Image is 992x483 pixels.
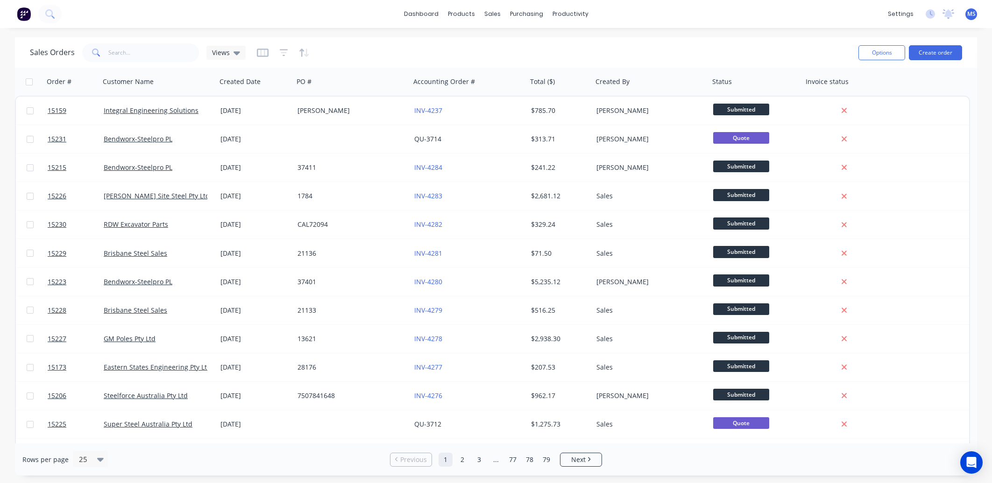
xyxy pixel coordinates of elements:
[960,451,983,474] div: Open Intercom Messenger
[531,191,586,201] div: $2,681.12
[455,453,469,467] a: Page 2
[298,106,401,115] div: [PERSON_NAME]
[298,391,401,400] div: 7507841648
[560,455,602,464] a: Next page
[596,363,700,372] div: Sales
[298,306,401,315] div: 21133
[48,420,66,429] span: 15225
[220,306,290,315] div: [DATE]
[22,455,69,464] span: Rows per page
[48,334,66,343] span: 15227
[48,163,66,172] span: 15215
[472,453,486,467] a: Page 3
[220,249,290,258] div: [DATE]
[104,306,167,315] a: Brisbane Steel Sales
[48,277,66,287] span: 15223
[539,453,553,467] a: Page 79
[220,391,290,400] div: [DATE]
[713,189,769,201] span: Submitted
[48,306,66,315] span: 15228
[220,420,290,429] div: [DATE]
[505,7,548,21] div: purchasing
[298,163,401,172] div: 37411
[967,10,976,18] span: MS
[104,363,211,371] a: Eastern States Engineering Pty Ltd
[596,220,700,229] div: Sales
[220,163,290,172] div: [DATE]
[220,77,261,86] div: Created Date
[414,391,442,400] a: INV-4276
[104,391,188,400] a: Steelforce Australia Pty Ltd
[596,277,700,287] div: [PERSON_NAME]
[713,217,769,229] span: Submitted
[212,48,230,57] span: Views
[220,191,290,201] div: [DATE]
[883,7,918,21] div: settings
[531,306,586,315] div: $516.25
[414,134,441,143] a: QU-3714
[713,161,769,172] span: Submitted
[571,455,586,464] span: Next
[712,77,732,86] div: Status
[48,391,66,400] span: 15206
[414,420,441,428] a: QU-3712
[104,277,172,286] a: Bendworx-Steelpro PL
[30,48,75,57] h1: Sales Orders
[400,455,427,464] span: Previous
[104,220,168,229] a: RDW Excavator Parts
[596,191,700,201] div: Sales
[48,382,104,410] a: 15206
[713,417,769,429] span: Quote
[399,7,443,21] a: dashboard
[48,249,66,258] span: 15229
[480,7,505,21] div: sales
[713,132,769,144] span: Quote
[596,163,700,172] div: [PERSON_NAME]
[104,106,198,115] a: Integral Engineering Solutions
[48,296,104,324] a: 15228
[531,249,586,258] div: $71.50
[531,163,586,172] div: $241.22
[531,220,586,229] div: $329.24
[531,277,586,287] div: $5,235.12
[220,334,290,343] div: [DATE]
[298,220,401,229] div: CAL72094
[596,249,700,258] div: Sales
[713,104,769,115] span: Submitted
[104,134,172,143] a: Bendworx-Steelpro PL
[414,106,442,115] a: INV-4237
[596,106,700,115] div: [PERSON_NAME]
[48,268,104,296] a: 15223
[596,391,700,400] div: [PERSON_NAME]
[443,7,480,21] div: products
[104,420,192,428] a: Super Steel Australia Pty Ltd
[531,363,586,372] div: $207.53
[713,389,769,400] span: Submitted
[48,325,104,353] a: 15227
[506,453,520,467] a: Page 77
[48,363,66,372] span: 15173
[298,334,401,343] div: 13621
[489,453,503,467] a: Jump forward
[713,246,769,258] span: Submitted
[713,274,769,286] span: Submitted
[414,249,442,258] a: INV-4281
[531,334,586,343] div: $2,938.30
[104,249,167,258] a: Brisbane Steel Sales
[104,334,156,343] a: GM Poles Pty Ltd
[414,306,442,315] a: INV-4279
[48,239,104,267] a: 15229
[531,106,586,115] div: $785.70
[298,191,401,201] div: 1784
[298,249,401,258] div: 21136
[414,334,442,343] a: INV-4278
[48,191,66,201] span: 15226
[548,7,593,21] div: productivity
[48,106,66,115] span: 15159
[596,134,700,144] div: [PERSON_NAME]
[298,277,401,287] div: 37401
[596,306,700,315] div: Sales
[103,77,154,86] div: Customer Name
[48,134,66,144] span: 15231
[220,363,290,372] div: [DATE]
